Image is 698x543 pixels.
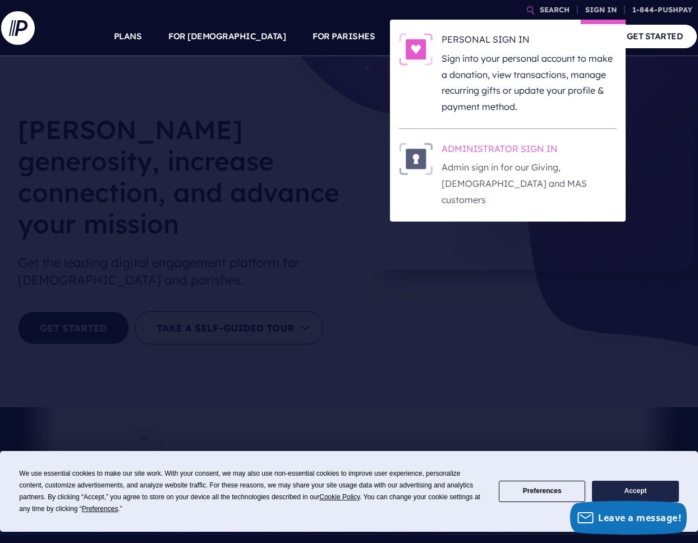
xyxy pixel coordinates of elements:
img: ADMINISTRATOR SIGN IN - Illustration [399,142,433,175]
button: Leave a message! [570,501,687,535]
a: SOLUTIONS [402,17,452,56]
p: Sign into your personal account to make a donation, view transactions, manage recurring gifts or ... [442,50,617,115]
a: FOR PARISHES [313,17,375,56]
a: PLANS [114,17,142,56]
span: Cookie Policy [319,493,360,501]
a: ADMINISTRATOR SIGN IN - Illustration ADMINISTRATOR SIGN IN Admin sign in for our Giving, [DEMOGRA... [399,142,617,208]
img: PERSONAL SIGN IN - Illustration [399,33,433,66]
button: Accept [592,481,678,503]
span: Preferences [82,505,118,513]
a: FOR [DEMOGRAPHIC_DATA] [168,17,286,56]
p: Admin sign in for our Giving, [DEMOGRAPHIC_DATA] and MAS customers [442,159,617,208]
a: EXPLORE [479,17,518,56]
button: Preferences [499,481,585,503]
div: We use essential cookies to make our site work. With your consent, we may also use non-essential ... [19,468,485,515]
a: COMPANY [544,17,586,56]
a: PERSONAL SIGN IN - Illustration PERSONAL SIGN IN Sign into your personal account to make a donati... [399,33,617,115]
a: GET STARTED [613,25,697,48]
h6: PERSONAL SIGN IN [442,33,617,50]
h6: ADMINISTRATOR SIGN IN [442,142,617,159]
span: Leave a message! [598,512,681,524]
